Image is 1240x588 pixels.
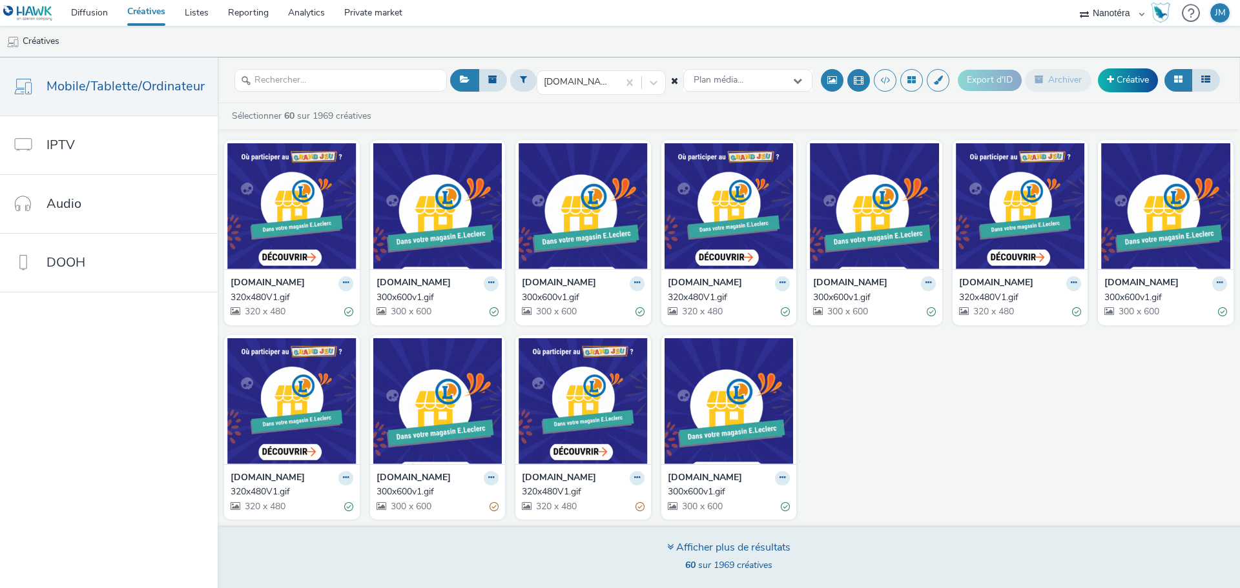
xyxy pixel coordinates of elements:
div: Partiellement valide [490,500,499,513]
strong: [DOMAIN_NAME] [231,471,305,486]
img: 320x480V1.gif visual [956,143,1085,269]
strong: [DOMAIN_NAME] [668,471,742,486]
a: 300x600v1.gif [522,291,645,304]
div: JM [1215,3,1226,23]
strong: [DOMAIN_NAME] [377,276,451,291]
div: Valide [344,305,353,319]
div: 320x480V1.gif [668,291,785,304]
img: 320x480V1.gif visual [227,143,356,269]
div: 320x480V1.gif [522,485,639,498]
button: Grille [1164,69,1192,91]
div: Valide [781,305,790,319]
img: 300x600v1.gif visual [373,143,502,269]
a: 300x600v1.gif [813,291,936,304]
span: 320 x 480 [243,500,285,512]
img: 300x600v1.gif visual [519,143,648,269]
span: 300 x 600 [535,305,577,318]
div: Valide [1218,305,1227,319]
img: 300x600v1.gif visual [665,338,794,464]
img: mobile [6,35,19,48]
img: 300x600v1.gif visual [810,143,939,269]
div: 300x600v1.gif [668,485,785,498]
strong: [DOMAIN_NAME] [522,276,596,291]
a: 300x600v1.gif [668,485,790,498]
strong: [DOMAIN_NAME] [522,471,596,486]
span: Audio [46,194,81,213]
div: Afficher plus de résultats [667,540,790,555]
a: 300x600v1.gif [377,291,499,304]
a: 320x480V1.gif [231,291,353,304]
span: 320 x 480 [681,305,723,318]
span: DOOH [46,253,85,272]
span: sur 1969 créatives [685,559,772,571]
strong: 60 [685,559,696,571]
strong: 60 [284,110,294,122]
span: 300 x 600 [1117,305,1159,318]
div: Valide [344,500,353,513]
div: 300x600v1.gif [522,291,639,304]
button: Liste [1192,69,1220,91]
input: Rechercher... [234,69,447,92]
a: Sélectionner sur 1969 créatives [231,110,377,122]
img: 300x600v1.gif visual [1101,143,1230,269]
button: Export d'ID [958,70,1022,90]
a: Hawk Academy [1151,3,1175,23]
a: 300x600v1.gif [1104,291,1227,304]
button: Archiver [1025,69,1091,91]
strong: [DOMAIN_NAME] [1104,276,1179,291]
div: 320x480V1.gif [231,485,348,498]
span: Plan média... [694,75,743,86]
div: 300x600v1.gif [377,485,494,498]
div: Valide [490,305,499,319]
span: Mobile/Tablette/Ordinateur [46,77,205,96]
strong: [DOMAIN_NAME] [377,471,451,486]
div: Valide [927,305,936,319]
a: 320x480V1.gif [959,291,1082,304]
div: 320x480V1.gif [959,291,1077,304]
a: 320x480V1.gif [231,485,353,498]
span: 320 x 480 [535,500,577,512]
a: 300x600v1.gif [377,485,499,498]
span: 300 x 600 [389,305,431,318]
a: 320x480V1.gif [668,291,790,304]
img: 300x600v1.gif visual [373,338,502,464]
span: 320 x 480 [243,305,285,318]
div: Valide [1072,305,1081,319]
img: 320x480V1.gif visual [665,143,794,269]
div: Valide [635,305,645,319]
div: Valide [781,500,790,513]
strong: [DOMAIN_NAME] [231,276,305,291]
div: 320x480V1.gif [231,291,348,304]
a: 320x480V1.gif [522,485,645,498]
div: 300x600v1.gif [377,291,494,304]
span: 300 x 600 [826,305,868,318]
img: 320x480V1.gif visual [519,338,648,464]
div: 300x600v1.gif [813,291,931,304]
div: 300x600v1.gif [1104,291,1222,304]
span: 320 x 480 [972,305,1014,318]
span: 300 x 600 [681,500,723,512]
span: 300 x 600 [389,500,431,512]
a: Créative [1098,68,1158,92]
span: IPTV [46,136,75,154]
div: Partiellement valide [635,500,645,513]
img: undefined Logo [3,5,53,21]
strong: [DOMAIN_NAME] [813,276,887,291]
img: Hawk Academy [1151,3,1170,23]
strong: [DOMAIN_NAME] [959,276,1033,291]
img: 320x480V1.gif visual [227,338,356,464]
strong: [DOMAIN_NAME] [668,276,742,291]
